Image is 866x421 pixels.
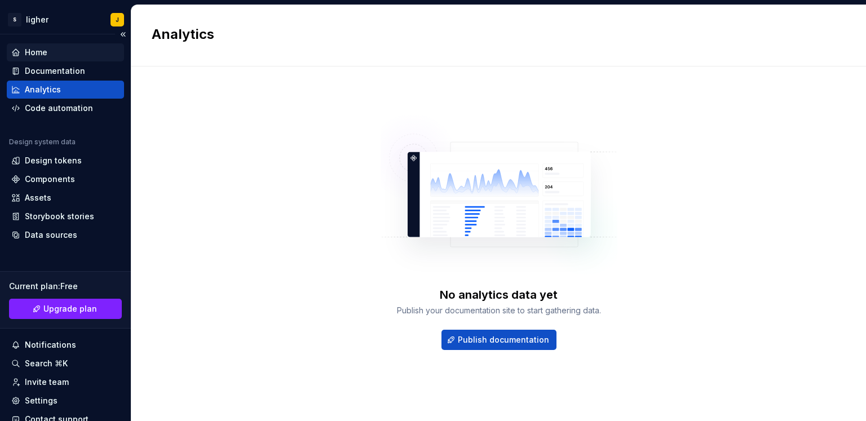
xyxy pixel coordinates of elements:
a: Components [7,170,124,188]
div: Code automation [25,103,93,114]
div: Publish your documentation site to start gathering data. [397,305,601,316]
a: Code automation [7,99,124,117]
div: Design tokens [25,155,82,166]
a: Documentation [7,62,124,80]
a: Design tokens [7,152,124,170]
button: Search ⌘K [7,354,124,373]
div: J [116,15,119,24]
div: Documentation [25,65,85,77]
div: Data sources [25,229,77,241]
a: Invite team [7,373,124,391]
div: Storybook stories [25,211,94,222]
button: Notifications [7,336,124,354]
button: Publish documentation [441,330,556,350]
a: Settings [7,392,124,410]
a: Assets [7,189,124,207]
div: Current plan : Free [9,281,122,292]
a: Data sources [7,226,124,244]
a: Analytics [7,81,124,99]
a: Upgrade plan [9,299,122,319]
span: Upgrade plan [43,303,97,314]
a: Storybook stories [7,207,124,225]
button: SligherJ [2,7,129,32]
div: Assets [25,192,51,203]
h2: Analytics [152,25,832,43]
div: Components [25,174,75,185]
span: Publish documentation [458,334,549,345]
div: Notifications [25,339,76,351]
div: ligher [26,14,48,25]
a: Home [7,43,124,61]
div: Settings [25,395,58,406]
div: Search ⌘K [25,358,68,369]
div: Design system data [9,138,76,147]
div: No analytics data yet [440,287,558,303]
div: Invite team [25,376,69,388]
div: S [8,13,21,26]
button: Collapse sidebar [115,26,131,42]
div: Analytics [25,84,61,95]
div: Home [25,47,47,58]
